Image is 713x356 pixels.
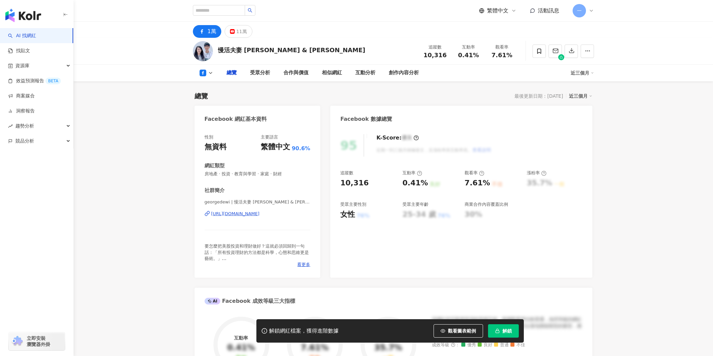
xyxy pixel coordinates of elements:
span: 不佳 [510,343,525,348]
a: [URL][DOMAIN_NAME] [205,211,311,217]
div: 女性 [340,209,355,220]
span: 競品分析 [15,133,34,149]
div: 社群簡介 [205,187,225,194]
div: 成效等級 ： [432,343,582,348]
div: 繁體中文 [261,142,290,152]
a: 商案媒合 [8,93,35,99]
span: 一 [577,7,582,14]
img: chrome extension [11,336,24,347]
a: 效益預測報告BETA [8,78,61,84]
div: 商業合作內容覆蓋比例 [465,201,508,207]
span: rise [8,124,13,128]
div: 該網紅的互動率和漲粉率都不錯，唯獨觀看率比較普通，為同等級的網紅的中低等級，效果不一定會好，但仍然建議可以發包開箱類型的案型，應該會比較有成效！ [432,316,582,336]
div: 網紅類型 [205,162,225,169]
span: 房地產 · 投資 · 教育與學習 · 家庭 · 財經 [205,171,311,177]
span: 解鎖 [502,328,512,334]
div: 追蹤數 [423,44,448,51]
div: 漲粉率 [527,170,547,176]
div: 主要語言 [261,134,278,140]
div: 慢活夫妻 [PERSON_NAME] & [PERSON_NAME] [218,46,365,54]
button: 解鎖 [488,324,519,338]
span: 7.61% [491,52,512,59]
div: 最後更新日期：[DATE] [514,93,563,99]
span: 優秀 [461,343,476,348]
span: 觀看圖表範例 [448,328,476,334]
div: 7.61% [465,178,490,188]
div: 無資料 [205,142,227,152]
button: 1萬 [193,25,221,38]
div: 合作與價值 [283,69,309,77]
div: Facebook 網紅基本資料 [205,115,267,123]
div: K-Score : [376,134,419,142]
div: Facebook 成效等級三大指標 [205,297,295,305]
button: 11萬 [225,25,252,38]
div: 互動率 [456,44,481,51]
div: 受眾主要性別 [340,201,366,207]
div: 0.41% [227,343,255,353]
div: 性別 [205,134,213,140]
div: 0.41% [402,178,428,188]
span: 良好 [478,343,492,348]
span: 資源庫 [15,58,29,73]
img: logo [5,9,41,22]
div: 追蹤數 [340,170,353,176]
div: 近三個月 [571,68,594,78]
a: 找貼文 [8,48,30,54]
div: 近三個月 [569,92,592,100]
span: 普通 [494,343,509,348]
div: 35.7% [374,343,402,353]
a: searchAI 找網紅 [8,32,36,39]
div: Facebook 數據總覽 [340,115,392,123]
div: 總覽 [195,91,208,101]
div: 7.61% [301,343,329,353]
span: 立即安裝 瀏覽器外掛 [27,335,50,347]
button: 觀看圖表範例 [434,324,483,338]
a: chrome extension立即安裝 瀏覽器外掛 [9,332,65,350]
span: 90.6% [292,145,311,152]
div: 解鎖網紅檔案，獲得進階數據 [269,328,339,335]
span: 0.41% [458,52,479,59]
span: 趨勢分析 [15,118,34,133]
a: 洞察報告 [8,108,35,114]
span: georgedewi | 慢活夫妻 [PERSON_NAME] & [PERSON_NAME] | [PERSON_NAME] [205,199,311,205]
div: 受眾分析 [250,69,270,77]
span: 10,316 [424,52,447,59]
div: 相似網紅 [322,69,342,77]
div: 互動率 [402,170,422,176]
div: [URL][DOMAIN_NAME] [211,211,260,217]
span: 繁體中文 [487,7,508,14]
span: 活動訊息 [538,7,559,14]
span: 要怎麼把美股投資和理財做好？這就必須回歸到一句話：「所有投資理財的方法都是科學，心態和思維更是藝術。」 想做好美股投資，不僅要學習技術，更要把投資上的心態調整好，才能握好手上會增值的資產！ ＊慢... [205,244,310,303]
div: 10,316 [340,178,369,188]
span: 看更多 [297,262,310,268]
div: AI [205,298,221,304]
span: search [248,8,252,13]
div: 創作內容分析 [389,69,419,77]
div: 受眾主要年齡 [402,201,429,207]
div: 觀看率 [489,44,515,51]
div: 11萬 [236,27,247,36]
div: 觀看率 [465,170,484,176]
div: 互動分析 [355,69,375,77]
div: 1萬 [208,27,216,36]
div: 總覽 [227,69,237,77]
img: KOL Avatar [193,41,213,61]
